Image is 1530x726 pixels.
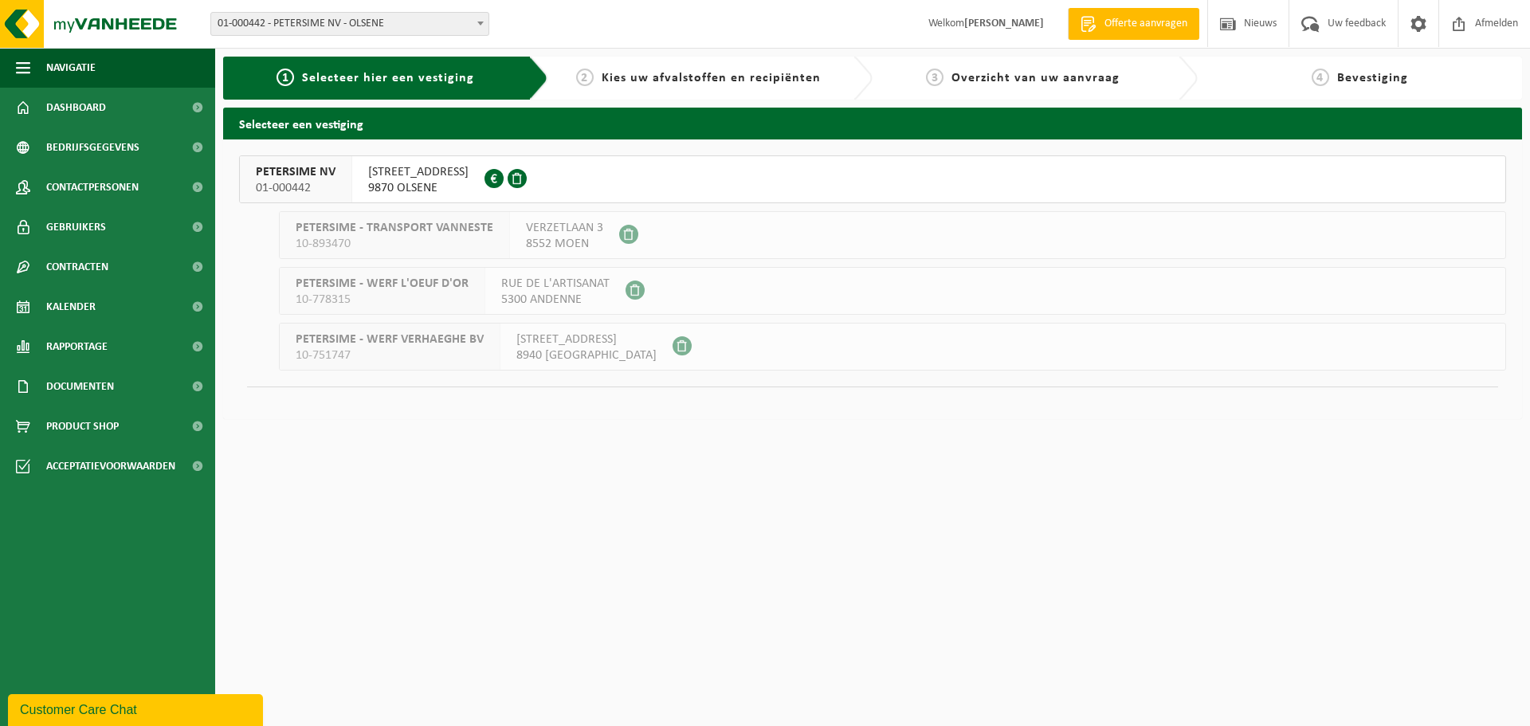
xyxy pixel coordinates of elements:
[501,276,610,292] span: RUE DE L'ARTISANAT
[46,88,106,128] span: Dashboard
[964,18,1044,29] strong: [PERSON_NAME]
[46,446,175,486] span: Acceptatievoorwaarden
[296,236,493,252] span: 10-893470
[516,332,657,347] span: [STREET_ADDRESS]
[46,327,108,367] span: Rapportage
[277,69,294,86] span: 1
[46,128,139,167] span: Bedrijfsgegevens
[368,164,469,180] span: [STREET_ADDRESS]
[1068,8,1199,40] a: Offerte aanvragen
[296,347,484,363] span: 10-751747
[1337,72,1408,84] span: Bevestiging
[1312,69,1329,86] span: 4
[46,207,106,247] span: Gebruikers
[46,406,119,446] span: Product Shop
[46,287,96,327] span: Kalender
[296,292,469,308] span: 10-778315
[501,292,610,308] span: 5300 ANDENNE
[526,220,603,236] span: VERZETLAAN 3
[1100,16,1191,32] span: Offerte aanvragen
[46,48,96,88] span: Navigatie
[256,180,335,196] span: 01-000442
[46,167,139,207] span: Contactpersonen
[602,72,821,84] span: Kies uw afvalstoffen en recipiënten
[296,332,484,347] span: PETERSIME - WERF VERHAEGHE BV
[223,108,1522,139] h2: Selecteer een vestiging
[296,276,469,292] span: PETERSIME - WERF L'OEUF D'OR
[576,69,594,86] span: 2
[211,13,488,35] span: 01-000442 - PETERSIME NV - OLSENE
[210,12,489,36] span: 01-000442 - PETERSIME NV - OLSENE
[302,72,474,84] span: Selecteer hier een vestiging
[46,247,108,287] span: Contracten
[926,69,943,86] span: 3
[951,72,1120,84] span: Overzicht van uw aanvraag
[46,367,114,406] span: Documenten
[526,236,603,252] span: 8552 MOEN
[256,164,335,180] span: PETERSIME NV
[368,180,469,196] span: 9870 OLSENE
[239,155,1506,203] button: PETERSIME NV 01-000442 [STREET_ADDRESS]9870 OLSENE
[516,347,657,363] span: 8940 [GEOGRAPHIC_DATA]
[8,691,266,726] iframe: chat widget
[296,220,493,236] span: PETERSIME - TRANSPORT VANNESTE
